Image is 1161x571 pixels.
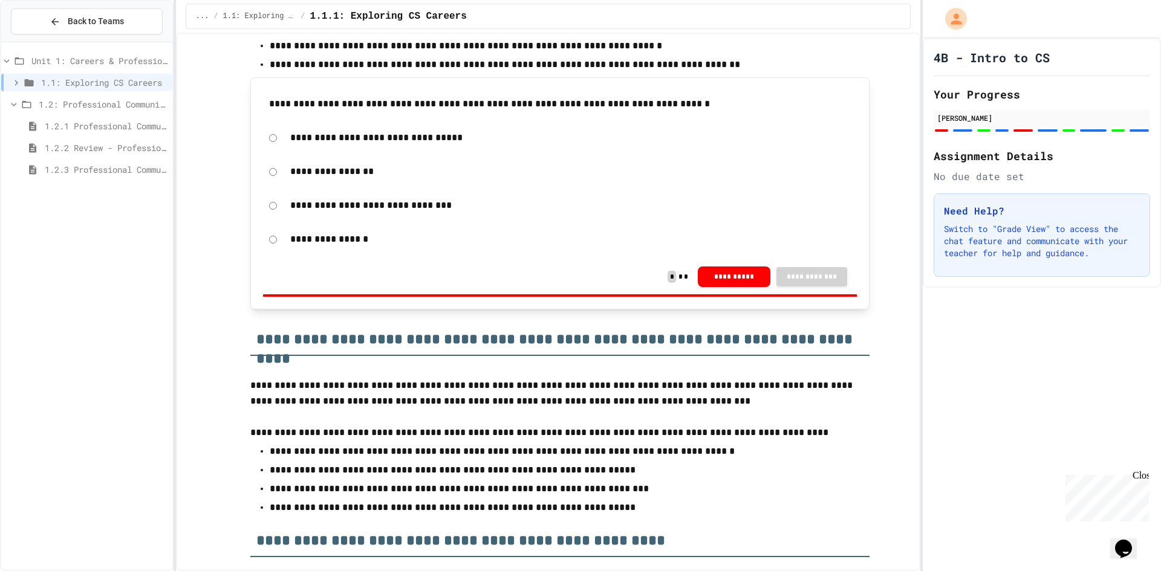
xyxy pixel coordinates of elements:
h3: Need Help? [944,204,1140,218]
h2: Assignment Details [934,147,1150,164]
span: Back to Teams [68,15,124,28]
h2: Your Progress [934,86,1150,103]
span: 1.2.2 Review - Professional Communication [45,141,167,154]
iframe: chat widget [1061,470,1149,521]
span: 1.1.1: Exploring CS Careers [310,9,467,24]
p: Switch to "Grade View" to access the chat feature and communicate with your teacher for help and ... [944,223,1140,259]
div: [PERSON_NAME] [937,112,1146,123]
h1: 4B - Intro to CS [934,49,1050,66]
span: ... [196,11,209,21]
span: 1.2: Professional Communication [39,98,167,111]
span: / [213,11,218,21]
span: Unit 1: Careers & Professionalism [31,54,167,67]
div: Chat with us now!Close [5,5,83,77]
div: No due date set [934,169,1150,184]
span: 1.2.3 Professional Communication Challenge [45,163,167,176]
iframe: chat widget [1110,523,1149,559]
span: 1.1: Exploring CS Careers [41,76,167,89]
span: 1.1: Exploring CS Careers [223,11,296,21]
span: / [301,11,305,21]
div: My Account [932,5,970,33]
button: Back to Teams [11,8,163,34]
span: 1.2.1 Professional Communication [45,120,167,132]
